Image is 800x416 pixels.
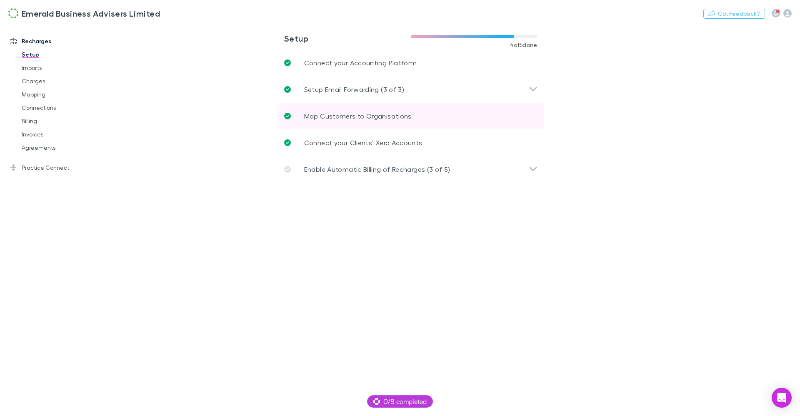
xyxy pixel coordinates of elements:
[2,161,106,174] a: Practice Connect
[277,76,544,103] div: Setup Email Forwarding (3 of 3)
[284,33,411,43] h3: Setup
[13,128,106,141] a: Invoices
[277,103,544,129] a: Map Customers to Organisations
[13,61,106,74] a: Imports
[13,101,106,114] a: Connections
[8,8,18,18] img: Emerald Business Advisers Limited's Logo
[277,156,544,183] div: Enable Automatic Billing of Recharges (3 of 5)
[304,138,422,148] p: Connect your Clients’ Xero Accounts
[2,35,106,48] a: Recharges
[277,129,544,156] a: Connect your Clients’ Xero Accounts
[703,9,765,19] button: Got Feedback?
[22,8,160,18] h3: Emerald Business Advisers Limited
[13,141,106,154] a: Agreements
[13,48,106,61] a: Setup
[304,164,450,174] p: Enable Automatic Billing of Recharges (3 of 5)
[3,3,165,23] a: Emerald Business Advisers Limited
[277,50,544,76] a: Connect your Accounting Platform
[510,42,537,48] span: 4 of 5 done
[13,88,106,101] a: Mapping
[13,114,106,128] a: Billing
[772,388,792,408] div: Open Intercom Messenger
[304,84,404,94] p: Setup Email Forwarding (3 of 3)
[13,74,106,88] a: Charges
[304,58,417,68] p: Connect your Accounting Platform
[304,111,412,121] p: Map Customers to Organisations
